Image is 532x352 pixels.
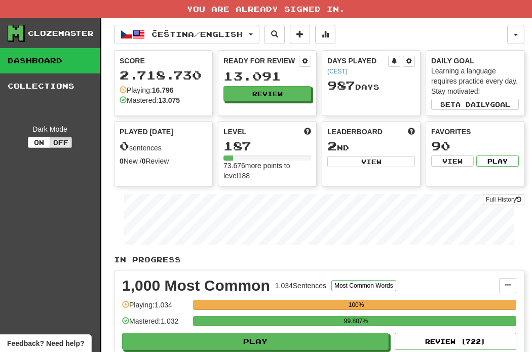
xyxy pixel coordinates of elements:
[28,137,50,148] button: On
[122,300,188,317] div: Playing: 1.034
[431,66,519,96] div: Learning a language requires practice every day. Stay motivated!
[315,25,335,44] button: More stats
[431,56,519,66] div: Daily Goal
[120,56,207,66] div: Score
[327,68,348,75] a: (CEST)
[114,255,524,265] p: In Progress
[8,124,92,134] div: Dark Mode
[431,140,519,152] div: 90
[7,338,84,348] span: Open feedback widget
[122,316,188,333] div: Mastered: 1.032
[455,101,490,108] span: a daily
[120,139,129,153] span: 0
[223,140,311,152] div: 187
[327,56,388,76] div: Days Played
[120,140,207,153] div: sentences
[223,86,311,101] button: Review
[431,155,474,167] button: View
[151,30,243,38] span: Čeština / English
[114,25,259,44] button: Čeština/English
[223,127,246,137] span: Level
[28,28,94,38] div: Clozemaster
[264,25,285,44] button: Search sentences
[327,78,355,92] span: 987
[122,333,389,350] button: Play
[142,157,146,165] strong: 0
[431,99,519,110] button: Seta dailygoal
[158,96,180,104] strong: 13.075
[223,70,311,83] div: 13.091
[196,316,516,326] div: 99.807%
[120,95,180,105] div: Mastered:
[327,139,337,153] span: 2
[483,194,524,205] a: Full History
[327,140,415,153] div: nd
[120,85,174,95] div: Playing:
[476,155,519,167] button: Play
[152,86,174,94] strong: 16.796
[290,25,310,44] button: Add sentence to collection
[304,127,311,137] span: Score more points to level up
[120,156,207,166] div: New / Review
[408,127,415,137] span: This week in points, UTC
[331,280,396,291] button: Most Common Words
[327,156,415,167] button: View
[275,281,326,291] div: 1.034 Sentences
[120,69,207,82] div: 2.718.730
[223,56,299,66] div: Ready for Review
[50,137,72,148] button: Off
[327,79,415,92] div: Day s
[196,300,516,310] div: 100%
[327,127,383,137] span: Leaderboard
[395,333,516,350] button: Review (722)
[431,127,519,137] div: Favorites
[223,161,311,181] div: 73.676 more points to level 188
[120,157,124,165] strong: 0
[122,278,270,293] div: 1,000 Most Common
[120,127,173,137] span: Played [DATE]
